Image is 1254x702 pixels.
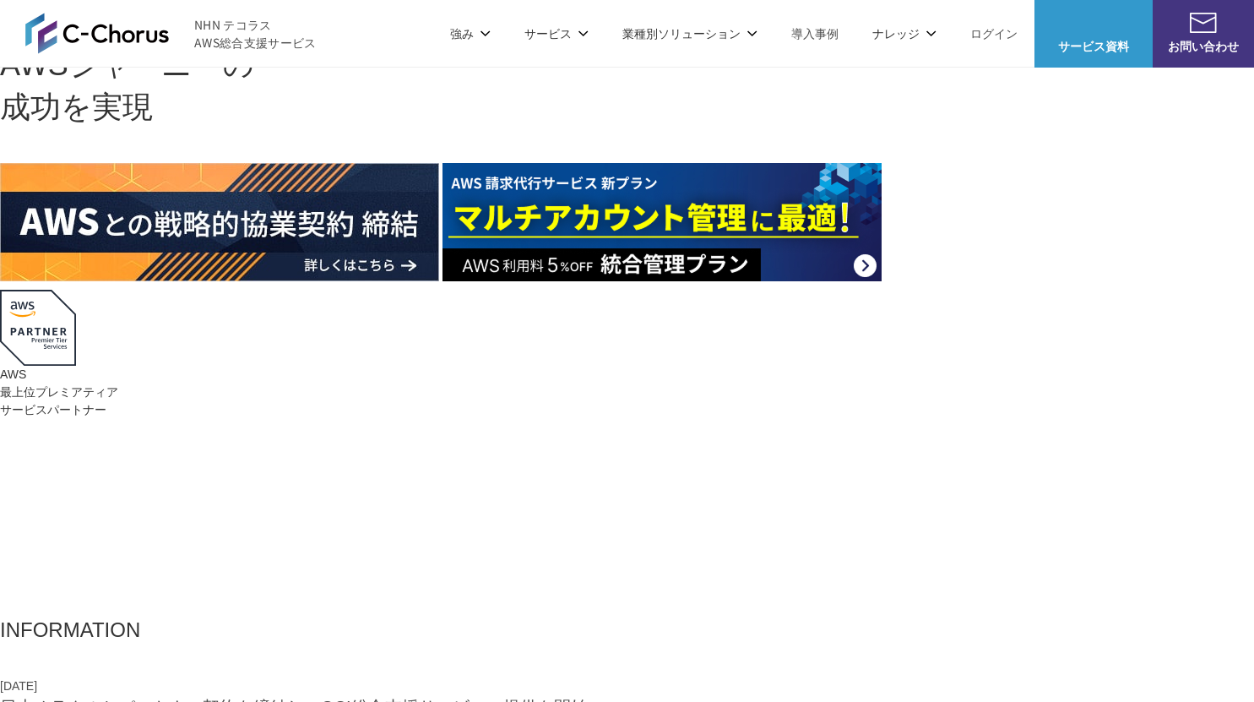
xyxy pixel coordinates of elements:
span: サービス資料 [1034,37,1153,55]
a: ログイン [970,24,1018,42]
p: 業種別ソリューション [622,24,757,42]
p: 強み [450,24,491,42]
a: AWS総合支援サービス C-Chorus NHN テコラスAWS総合支援サービス [25,13,317,53]
p: サービス [524,24,589,42]
img: AWS総合支援サービス C-Chorus [25,13,169,53]
img: AWS請求代行サービス 統合管理プラン [442,163,882,281]
span: NHN テコラス AWS総合支援サービス [194,16,317,52]
img: AWS総合支援サービス C-Chorus サービス資料 [1080,13,1107,33]
span: お問い合わせ [1153,37,1254,55]
img: お問い合わせ [1190,13,1217,33]
p: ナレッジ [872,24,936,42]
a: 導入事例 [791,24,839,42]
